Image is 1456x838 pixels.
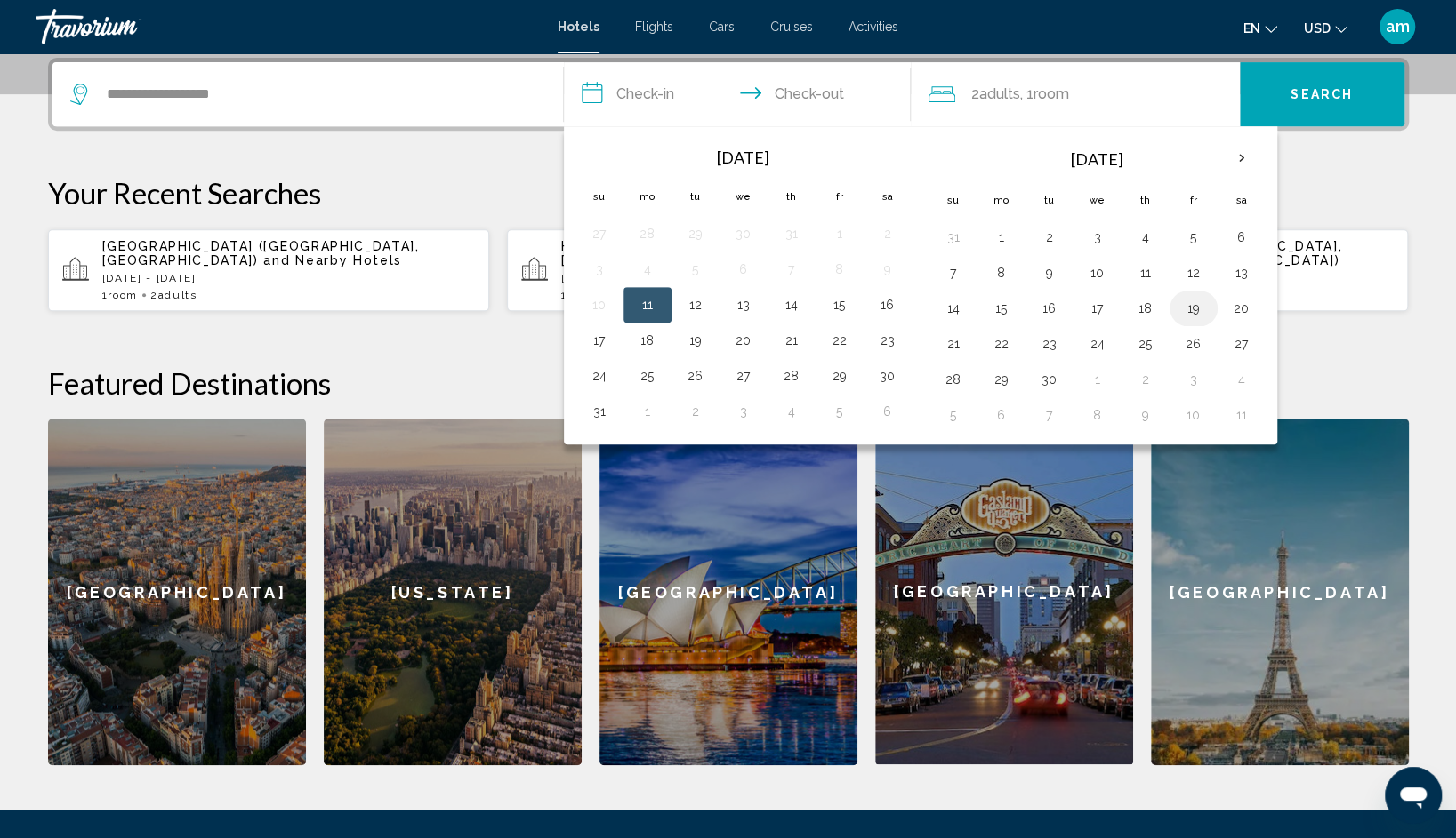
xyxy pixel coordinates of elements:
button: Day 22 [825,328,854,353]
button: Day 27 [585,221,614,246]
button: Day 28 [777,363,806,388]
button: Day 6 [987,403,1016,427]
button: Day 11 [1131,260,1160,285]
button: Day 15 [825,292,854,317]
span: 2 [971,82,1020,107]
button: Day 3 [729,399,758,424]
button: Next month [1218,138,1266,179]
iframe: Bouton de lancement de la fenêtre de messagerie [1385,767,1442,824]
button: Day 5 [825,399,854,424]
button: Day 22 [987,331,1016,356]
button: Day 2 [1035,225,1064,250]
button: Day 8 [987,260,1016,285]
button: Search [1240,62,1404,126]
button: Change currency [1304,15,1347,41]
button: [GEOGRAPHIC_DATA] ([GEOGRAPHIC_DATA], [GEOGRAPHIC_DATA]) and Nearby Hotels[DATE] - [DATE]1Room2Ad... [48,228,490,312]
button: Day 16 [873,292,902,317]
button: Day 5 [1179,225,1208,250]
button: Day 7 [939,260,968,285]
a: Flights [635,20,673,34]
button: Day 1 [1083,367,1112,392]
button: Day 3 [1179,367,1208,392]
button: Day 15 [987,296,1016,321]
button: Day 10 [1179,403,1208,427]
button: Day 2 [681,399,710,424]
a: Hotels [558,20,599,34]
button: Day 28 [633,221,662,246]
a: [GEOGRAPHIC_DATA] [48,419,306,765]
button: Day 13 [1227,260,1256,285]
button: Day 6 [873,399,902,424]
span: Hotels in [561,239,628,253]
span: 1 [561,289,597,301]
button: Day 21 [777,328,806,353]
button: Day 10 [585,292,614,317]
button: Day 4 [777,399,806,424]
a: [GEOGRAPHIC_DATA] [1151,419,1409,765]
span: Adults [158,289,197,301]
button: Day 4 [1227,367,1256,392]
span: [GEOGRAPHIC_DATA] ([GEOGRAPHIC_DATA], [GEOGRAPHIC_DATA]) [102,239,420,267]
div: Search widget [52,62,1404,126]
button: Day 9 [1131,403,1160,427]
p: Your Recent Searches [48,175,1409,211]
a: Travorium [36,9,540,44]
button: Day 5 [681,257,710,282]
button: Day 2 [1131,367,1160,392]
span: , 1 [1020,82,1069,107]
button: Day 8 [825,257,854,282]
button: Day 3 [1083,225,1112,250]
button: Day 26 [1179,331,1208,356]
button: Day 23 [1035,331,1064,356]
a: Cars [709,20,735,34]
button: Day 30 [729,221,758,246]
button: Day 4 [633,257,662,282]
button: Day 27 [729,363,758,388]
button: Day 17 [1083,296,1112,321]
div: [US_STATE] [324,419,582,765]
a: Cruises [770,20,813,34]
button: Day 24 [1083,331,1112,356]
button: Day 19 [681,328,710,353]
th: [DATE] [623,138,864,177]
button: Day 3 [585,257,614,282]
button: Day 1 [987,225,1016,250]
button: Day 4 [1131,225,1160,250]
button: Day 11 [1227,403,1256,427]
h2: Featured Destinations [48,365,1409,401]
button: Change language [1243,15,1277,41]
button: Day 13 [729,292,758,317]
button: Day 8 [1083,403,1112,427]
button: Day 1 [825,221,854,246]
div: [GEOGRAPHIC_DATA] [875,419,1133,764]
span: Adults [979,85,1020,102]
button: Day 20 [729,328,758,353]
button: Day 14 [939,296,968,321]
th: [DATE] [977,138,1218,180]
span: and Nearby Hotels [263,253,402,267]
button: Day 9 [873,257,902,282]
p: [DATE] - [DATE][PERSON_NAME] [561,272,935,284]
button: Day 26 [681,363,710,388]
button: Day 6 [1227,225,1256,250]
p: [DATE] - [DATE] [102,272,476,284]
span: Room [1034,85,1069,102]
button: Day 7 [777,257,806,282]
div: [GEOGRAPHIC_DATA] [599,419,857,765]
button: Day 12 [1179,260,1208,285]
button: User Menu [1374,8,1420,45]
button: Day 21 [939,331,968,356]
button: Day 29 [987,367,1016,392]
button: Day 29 [825,363,854,388]
a: Activities [849,20,898,34]
button: Day 14 [777,292,806,317]
button: Day 25 [1131,331,1160,356]
button: Day 27 [1227,331,1256,356]
button: Day 31 [585,399,614,424]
